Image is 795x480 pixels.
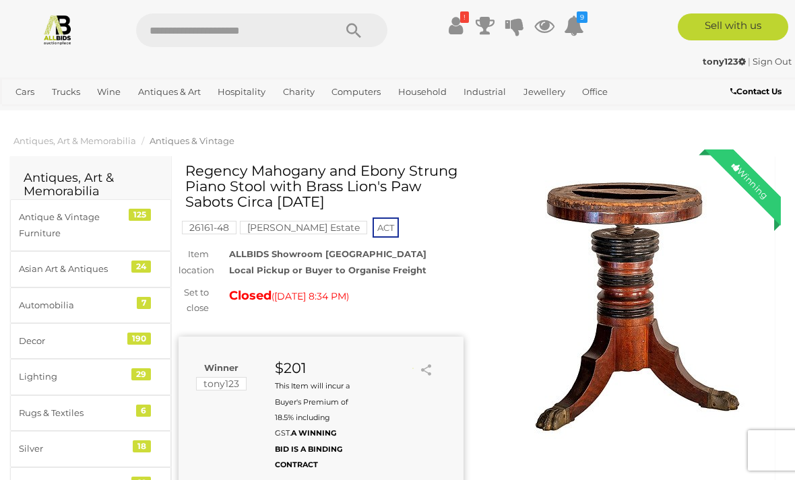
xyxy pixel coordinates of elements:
div: 6 [136,405,151,417]
a: Rugs & Textiles 6 [10,395,171,431]
div: Silver [19,441,130,456]
strong: ALLBIDS Showroom [GEOGRAPHIC_DATA] [229,248,426,259]
a: Computers [326,81,386,103]
a: Jewellery [518,81,571,103]
a: Office [577,81,613,103]
a: Sign Out [753,56,792,67]
div: Automobilia [19,298,130,313]
li: Watch this item [401,362,414,375]
div: 190 [127,333,151,345]
img: Regency Mahogany and Ebony Strung Piano Stool with Brass Lion's Paw Sabots Circa 1815 [491,170,761,439]
span: ( ) [272,291,349,302]
div: Set to close [168,285,219,316]
div: 125 [129,209,151,221]
span: | [748,56,751,67]
a: 26161-48 [182,222,236,233]
img: Allbids.com.au [42,13,73,45]
a: Antiques & Art [133,81,206,103]
strong: Closed [229,288,272,303]
div: Item location [168,246,219,278]
span: [DATE] 8:34 PM [274,290,346,302]
a: Silver 18 [10,431,171,467]
b: A WINNING BID IS A BINDING CONTRACT [275,428,342,469]
h1: Regency Mahogany and Ebony Strung Piano Stool with Brass Lion's Paw Sabots Circa [DATE] [185,163,460,209]
a: Industrial [458,81,511,103]
a: Asian Art & Antiques 24 [10,251,171,287]
div: 24 [131,261,151,273]
a: Automobilia 7 [10,287,171,323]
a: Contact Us [730,84,785,99]
div: Rugs & Textiles [19,405,130,421]
mark: tony123 [196,377,247,390]
a: Antiques & Vintage [150,135,234,146]
span: ACT [373,217,399,238]
a: Lighting 29 [10,359,171,395]
div: 7 [137,297,151,309]
a: Sports [10,103,49,125]
strong: $201 [275,359,307,376]
div: Winning [719,149,781,211]
strong: tony123 [703,56,746,67]
a: [GEOGRAPHIC_DATA] [55,103,162,125]
div: Decor [19,333,130,349]
div: Antique & Vintage Furniture [19,209,130,241]
mark: 26161-48 [182,221,236,234]
i: 9 [577,11,587,23]
h2: Antiques, Art & Memorabilia [24,172,158,199]
a: [PERSON_NAME] Estate [240,222,367,233]
a: ! [445,13,466,38]
div: Asian Art & Antiques [19,261,130,277]
a: Charity [278,81,320,103]
b: Contact Us [730,86,782,96]
mark: [PERSON_NAME] Estate [240,221,367,234]
b: Winner [204,362,238,373]
a: Decor 190 [10,323,171,359]
a: Sell with us [678,13,788,40]
div: 29 [131,368,151,380]
a: Antique & Vintage Furniture 125 [10,199,171,251]
a: Cars [10,81,40,103]
a: tony123 [703,56,748,67]
i: ! [460,11,469,23]
button: Search [320,13,387,47]
a: Wine [92,81,126,103]
div: Lighting [19,369,130,384]
small: This Item will incur a Buyer's Premium of 18.5% including GST. [275,381,350,469]
strong: Local Pickup or Buyer to Organise Freight [229,265,426,275]
div: 18 [133,440,151,452]
a: Hospitality [212,81,271,103]
a: Household [393,81,452,103]
a: Trucks [46,81,86,103]
a: 9 [564,13,584,38]
a: Antiques, Art & Memorabilia [13,135,136,146]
